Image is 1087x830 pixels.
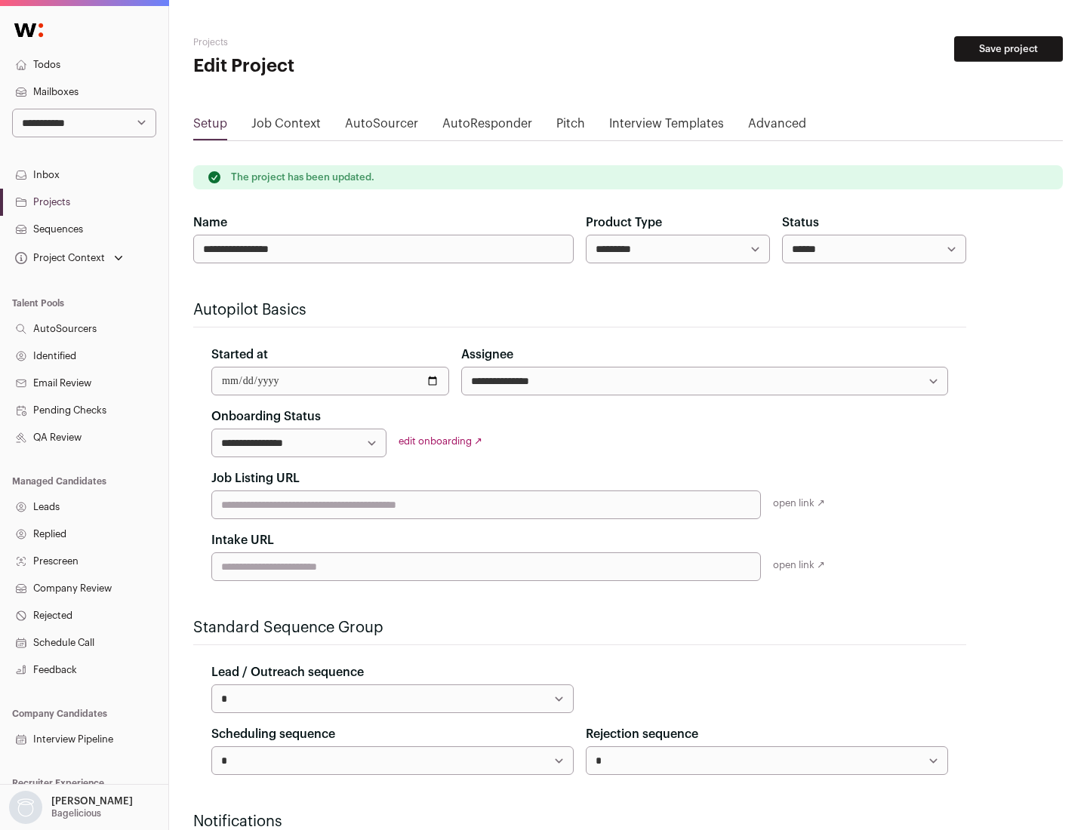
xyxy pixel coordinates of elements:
label: Intake URL [211,531,274,549]
label: Rejection sequence [586,725,698,743]
a: Interview Templates [609,115,724,139]
label: Scheduling sequence [211,725,335,743]
button: Open dropdown [6,791,136,824]
button: Open dropdown [12,247,126,269]
label: Product Type [586,214,662,232]
label: Lead / Outreach sequence [211,663,364,681]
h2: Autopilot Basics [193,300,966,321]
h2: Projects [193,36,483,48]
a: Advanced [748,115,806,139]
h2: Standard Sequence Group [193,617,966,638]
label: Onboarding Status [211,407,321,426]
a: Setup [193,115,227,139]
label: Job Listing URL [211,469,300,487]
label: Name [193,214,227,232]
img: Wellfound [6,15,51,45]
p: [PERSON_NAME] [51,795,133,807]
p: The project has been updated. [231,171,374,183]
a: AutoResponder [442,115,532,139]
button: Save project [954,36,1063,62]
div: Project Context [12,252,105,264]
a: edit onboarding ↗ [399,436,482,446]
a: AutoSourcer [345,115,418,139]
a: Pitch [556,115,585,139]
p: Bagelicious [51,807,101,819]
a: Job Context [251,115,321,139]
h1: Edit Project [193,54,483,78]
label: Status [782,214,819,232]
label: Assignee [461,346,513,364]
img: nopic.png [9,791,42,824]
label: Started at [211,346,268,364]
